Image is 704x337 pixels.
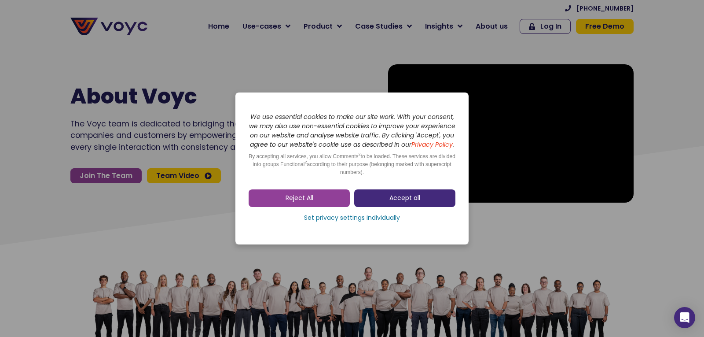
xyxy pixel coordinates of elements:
span: Accept all [389,194,420,203]
a: Accept all [354,189,455,207]
sup: 2 [359,152,361,156]
a: Set privacy settings individually [249,211,455,225]
a: Privacy Policy [411,140,453,149]
span: Set privacy settings individually [304,214,400,222]
a: Reject All [249,189,350,207]
sup: 2 [304,160,307,164]
span: Reject All [286,194,313,203]
span: By accepting all services, you allow Comments to be loaded. These services are divided into group... [249,153,455,175]
i: We use essential cookies to make our site work. With your consent, we may also use non-essential ... [249,112,455,149]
